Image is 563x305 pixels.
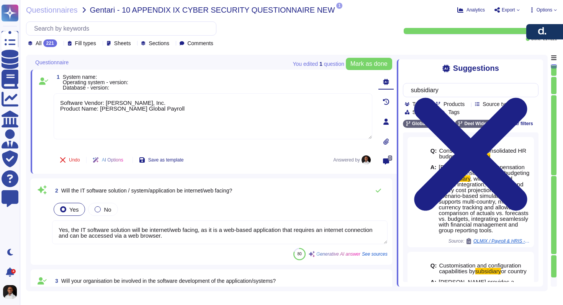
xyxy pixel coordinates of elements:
div: 4 [11,269,16,274]
span: Customisation and configuration capabilities by [439,262,521,274]
span: Options [537,8,552,12]
span: Sheets [114,41,131,46]
span: Undo [69,158,80,162]
span: Mark as done [350,61,388,67]
mark: subsidiary [475,268,501,274]
span: Sections [149,41,169,46]
button: Save as template [133,152,190,168]
span: Generative AI answer [316,252,360,256]
button: Undo [54,152,86,168]
span: Analytics [466,8,485,12]
span: or country [501,268,527,274]
button: Mark as done [346,58,392,70]
span: 1 [336,3,342,9]
span: 2 [52,188,58,193]
span: 1 [54,74,60,80]
img: user [3,285,17,299]
span: Will the IT software solution / system/application be internet/web facing? [61,188,232,194]
textarea: Software Vendor: [PERSON_NAME], Inc. Product Name: [PERSON_NAME] Global Payroll [54,93,372,139]
b: 1 [319,61,322,67]
b: Q: [430,263,437,274]
span: Questionnaires [26,6,78,14]
span: Answered by [333,158,360,162]
div: 221 [43,39,57,47]
span: AI Options [102,158,123,162]
span: See sources [362,252,388,256]
span: 0 [388,155,392,161]
span: You edited question [293,61,344,67]
span: Yes [69,206,79,213]
span: Will your organisation be involved in the software development of the application/systems? [61,278,276,284]
span: Save as template [148,158,184,162]
span: 80 [298,252,302,256]
span: No [104,206,111,213]
button: user [2,284,22,300]
input: Search by keywords [407,83,530,97]
span: System name: Operating system - version: Database - version: [63,74,128,91]
img: user [362,155,371,165]
span: 3 [52,278,58,284]
span: Comments [187,41,213,46]
span: Export [502,8,515,12]
textarea: Yes, the IT software solution will be internet/web facing, as it is a web-based application that ... [52,220,388,244]
span: Fill types [75,41,96,46]
input: Search by keywords [30,22,216,35]
span: Gentari - 10 APPENDIX IX CYBER SECURITY QUESTIONNAIRE NEW [90,6,335,14]
button: Analytics [457,7,485,13]
span: All [36,41,42,46]
span: Questionnaire [35,60,69,65]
